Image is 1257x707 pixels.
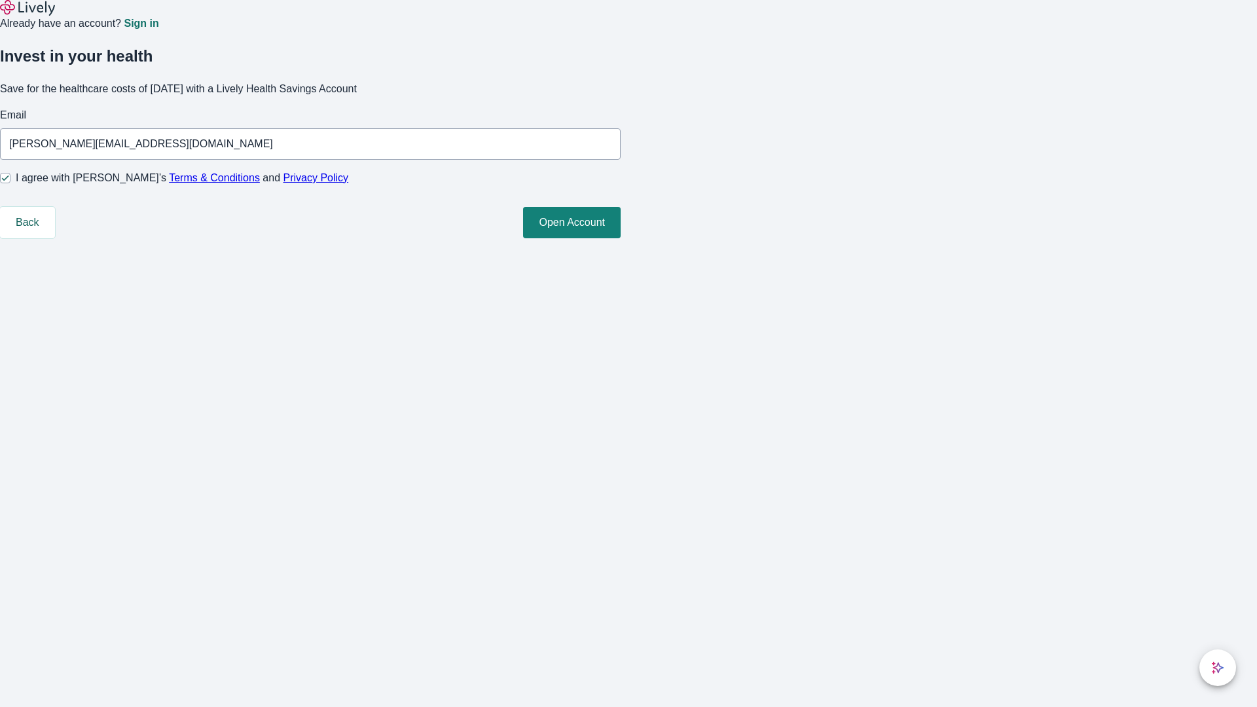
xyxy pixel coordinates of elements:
a: Terms & Conditions [169,172,260,183]
svg: Lively AI Assistant [1211,661,1224,674]
button: Open Account [523,207,621,238]
span: I agree with [PERSON_NAME]’s and [16,170,348,186]
a: Sign in [124,18,158,29]
a: Privacy Policy [283,172,349,183]
button: chat [1199,649,1236,686]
